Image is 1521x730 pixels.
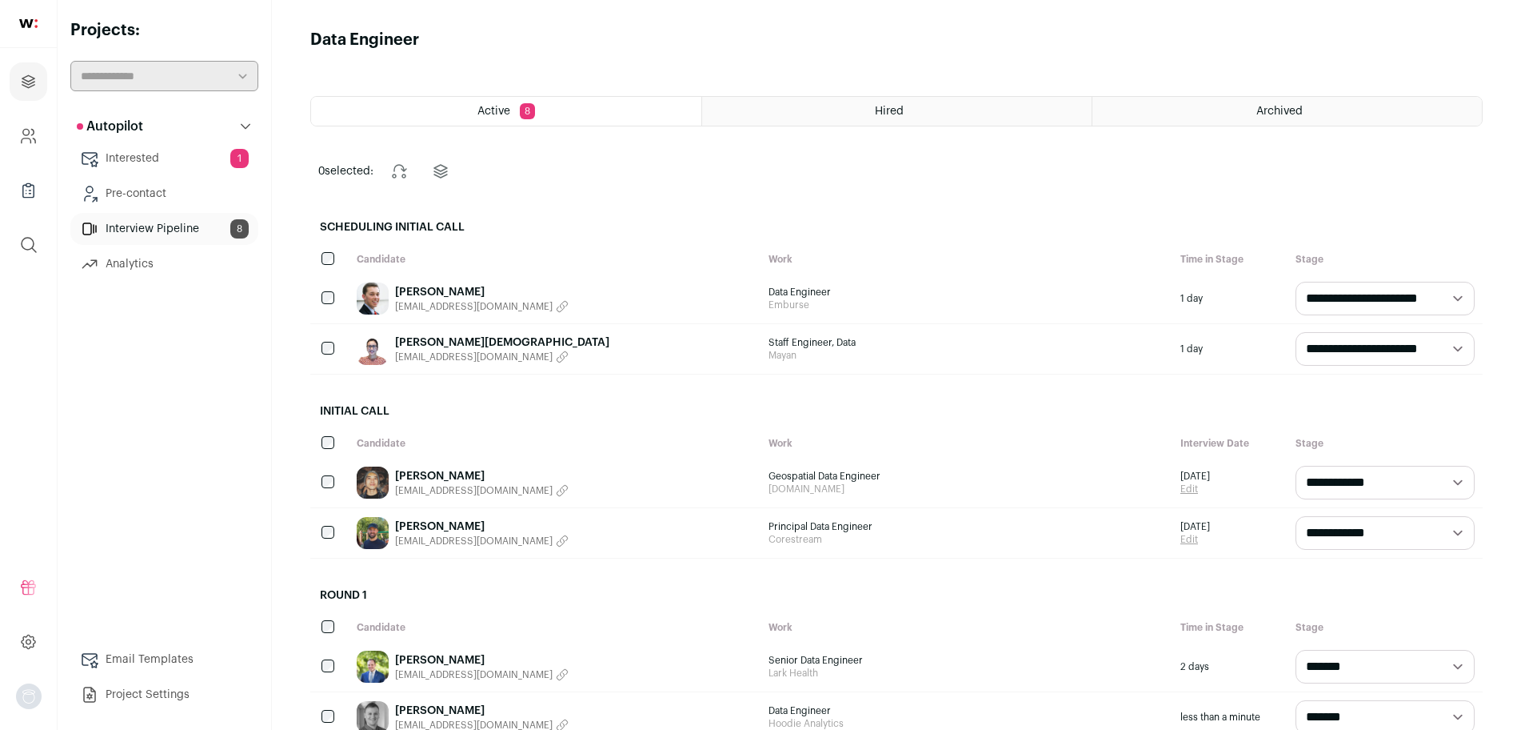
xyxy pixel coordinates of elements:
button: Open dropdown [16,684,42,709]
a: [PERSON_NAME] [395,652,569,668]
div: 2 days [1172,642,1287,692]
a: Company Lists [10,171,47,210]
button: [EMAIL_ADDRESS][DOMAIN_NAME] [395,535,569,547]
button: [EMAIL_ADDRESS][DOMAIN_NAME] [395,300,569,313]
button: [EMAIL_ADDRESS][DOMAIN_NAME] [395,484,569,497]
img: nopic.png [16,684,42,709]
a: [PERSON_NAME] [395,468,569,484]
span: Active [477,106,510,117]
div: Work [760,613,1172,642]
h1: Data Engineer [310,29,419,51]
div: Work [760,245,1172,274]
div: Stage [1287,429,1483,458]
div: Stage [1287,245,1483,274]
div: Time in Stage [1172,613,1287,642]
a: Projects [10,62,47,101]
h2: Projects: [70,19,258,42]
div: Interview Date [1172,429,1287,458]
a: Hired [702,97,1092,126]
div: Work [760,429,1172,458]
h2: Initial Call [310,394,1483,429]
h2: Round 1 [310,578,1483,613]
span: Hoodie Analytics [768,717,1164,730]
div: Stage [1287,613,1483,642]
a: Pre-contact [70,178,258,210]
img: wellfound-shorthand-0d5821cbd27db2630d0214b213865d53afaa358527fdda9d0ea32b1df1b89c2c.svg [19,19,38,28]
span: [EMAIL_ADDRESS][DOMAIN_NAME] [395,351,553,363]
a: Project Settings [70,679,258,711]
h2: Scheduling Initial Call [310,210,1483,245]
img: 3ee910a07d7a367b408e3a68c487977c6812bea71d3a563db3e5073c9c5f8dda.jpg [357,517,389,549]
a: [PERSON_NAME] [395,284,569,300]
img: c22a6d4df8a789e8433f5625a6002db3d5ef3a4ab7a0fe21624be66e5fbfeb64.jpg [357,333,389,365]
span: [EMAIL_ADDRESS][DOMAIN_NAME] [395,300,553,313]
a: [PERSON_NAME] [395,519,569,535]
button: Change stage [380,152,418,191]
span: Lark Health [768,667,1164,680]
a: Email Templates [70,644,258,676]
span: Data Engineer [768,286,1164,299]
span: Geospatial Data Engineer [768,470,1164,483]
span: Archived [1256,106,1303,117]
div: Time in Stage [1172,245,1287,274]
span: 8 [230,219,249,239]
span: [EMAIL_ADDRESS][DOMAIN_NAME] [395,484,553,497]
a: Company and ATS Settings [10,117,47,155]
div: 1 day [1172,274,1287,323]
a: Edit [1180,533,1210,546]
a: Interested1 [70,142,258,174]
div: Candidate [349,245,760,274]
span: Data Engineer [768,704,1164,717]
span: [EMAIL_ADDRESS][DOMAIN_NAME] [395,535,553,547]
span: Staff Engineer, Data [768,336,1164,349]
span: Principal Data Engineer [768,520,1164,533]
span: Mayan [768,349,1164,362]
a: [PERSON_NAME][DEMOGRAPHIC_DATA] [395,335,609,351]
span: [EMAIL_ADDRESS][DOMAIN_NAME] [395,668,553,681]
p: Autopilot [77,117,143,136]
div: Candidate [349,613,760,642]
a: Analytics [70,248,258,280]
span: Corestream [768,533,1164,546]
span: Emburse [768,299,1164,311]
img: 54369ea3bec04e9c056eefe4edb593ea465e4f35392ac0881837519d7a4c712f [357,283,389,315]
span: [DATE] [1180,470,1210,483]
img: dcee24752c18bbbafee74b5e4f21808a9584b7dd2c907887399733efc03037c0 [357,651,389,683]
button: [EMAIL_ADDRESS][DOMAIN_NAME] [395,668,569,681]
a: Interview Pipeline8 [70,213,258,245]
button: [EMAIL_ADDRESS][DOMAIN_NAME] [395,351,609,363]
span: Hired [875,106,904,117]
span: [DATE] [1180,520,1210,533]
span: selected: [318,163,373,179]
span: Senior Data Engineer [768,654,1164,667]
span: [DOMAIN_NAME] [768,483,1164,495]
div: 1 day [1172,324,1287,374]
span: 8 [520,103,535,119]
a: Edit [1180,483,1210,495]
button: Autopilot [70,110,258,142]
img: 2ad1e4f078ec39efbad5f5c8aad166084ed6498577fa646729ea8f547dc5a3bc.jpg [357,467,389,499]
a: Archived [1092,97,1482,126]
a: [PERSON_NAME] [395,703,569,719]
span: 0 [318,166,325,177]
div: Candidate [349,429,760,458]
span: 1 [230,149,249,168]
